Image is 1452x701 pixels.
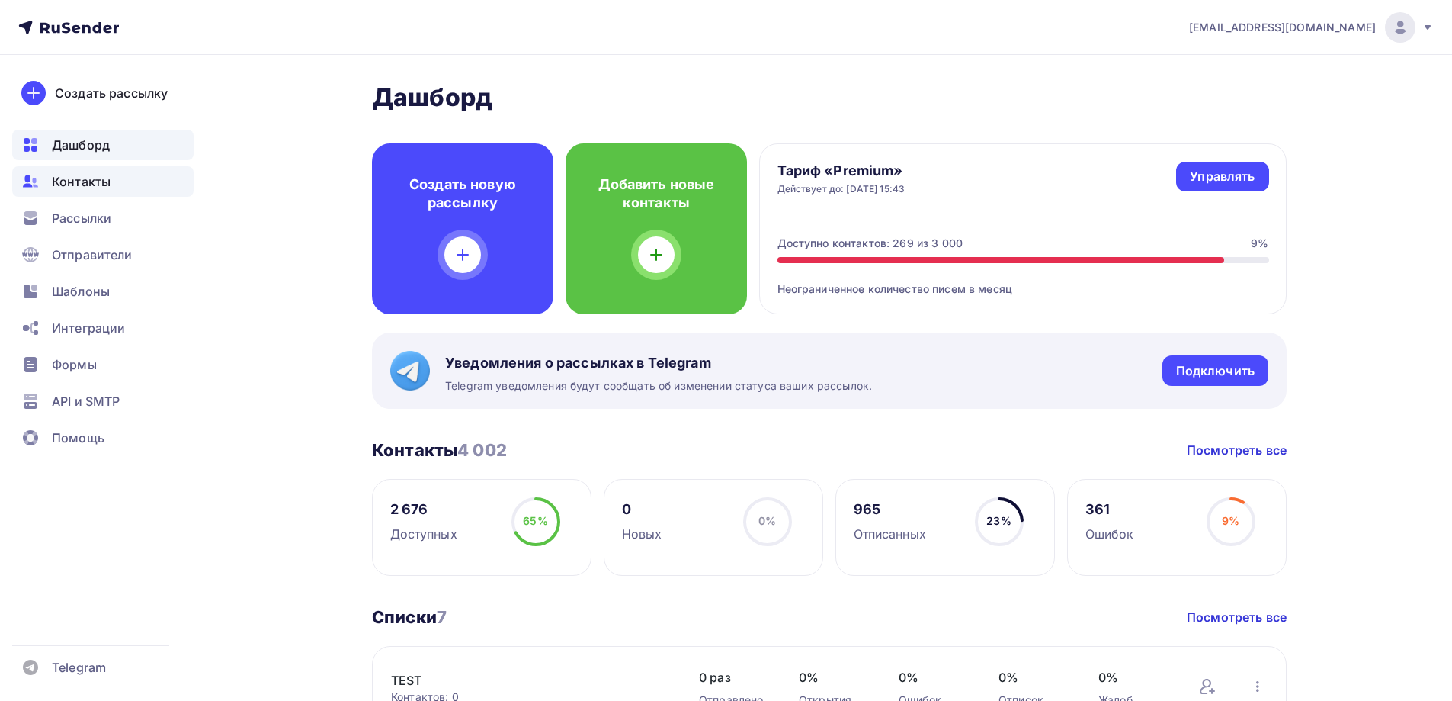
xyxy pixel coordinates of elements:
[52,136,110,154] span: Дашборд
[396,175,529,212] h4: Создать новую рассылку
[1098,668,1168,687] span: 0%
[986,514,1011,527] span: 23%
[777,236,963,251] div: Доступно контактов: 269 из 3 000
[12,349,194,380] a: Формы
[52,172,111,191] span: Контакты
[52,355,97,374] span: Формы
[1187,441,1287,459] a: Посмотреть все
[998,668,1068,687] span: 0%
[1251,236,1268,251] div: 9%
[52,392,120,410] span: API и SMTP
[622,525,662,543] div: Новых
[12,130,194,160] a: Дашборд
[372,439,507,461] h3: Контакты
[1189,20,1376,35] span: [EMAIL_ADDRESS][DOMAIN_NAME]
[12,166,194,197] a: Контакты
[1187,608,1287,626] a: Посмотреть все
[1222,514,1239,527] span: 9%
[391,671,650,690] a: TEST
[1085,525,1134,543] div: Ошибок
[1189,12,1434,43] a: [EMAIL_ADDRESS][DOMAIN_NAME]
[899,668,968,687] span: 0%
[457,440,507,460] span: 4 002
[12,240,194,270] a: Отправители
[445,378,872,394] span: Telegram уведомления будут сообщать об изменении статуса ваших рассылок.
[390,500,457,519] div: 2 676
[523,514,547,527] span: 65%
[777,183,905,195] div: Действует до: [DATE] 15:43
[699,668,768,687] span: 0 раз
[1085,500,1134,519] div: 361
[52,282,110,301] span: Шаблоны
[12,276,194,307] a: Шаблоны
[12,203,194,233] a: Рассылки
[854,525,926,543] div: Отписанных
[854,500,926,519] div: 965
[437,607,447,627] span: 7
[445,354,872,372] span: Уведомления о рассылках в Telegram
[777,162,905,180] h4: Тариф «Premium»
[372,82,1287,113] h2: Дашборд
[55,84,168,102] div: Создать рассылку
[590,175,723,212] h4: Добавить новые контакты
[372,606,447,628] h3: Списки
[622,500,662,519] div: 0
[777,263,1269,297] div: Неограниченное количество писем в месяц
[52,209,111,227] span: Рассылки
[52,246,133,264] span: Отправители
[1190,168,1255,185] div: Управлять
[799,668,868,687] span: 0%
[390,525,457,543] div: Доступных
[1176,362,1255,380] div: Подключить
[52,429,104,447] span: Помощь
[52,319,125,337] span: Интеграции
[52,658,106,677] span: Telegram
[758,514,776,527] span: 0%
